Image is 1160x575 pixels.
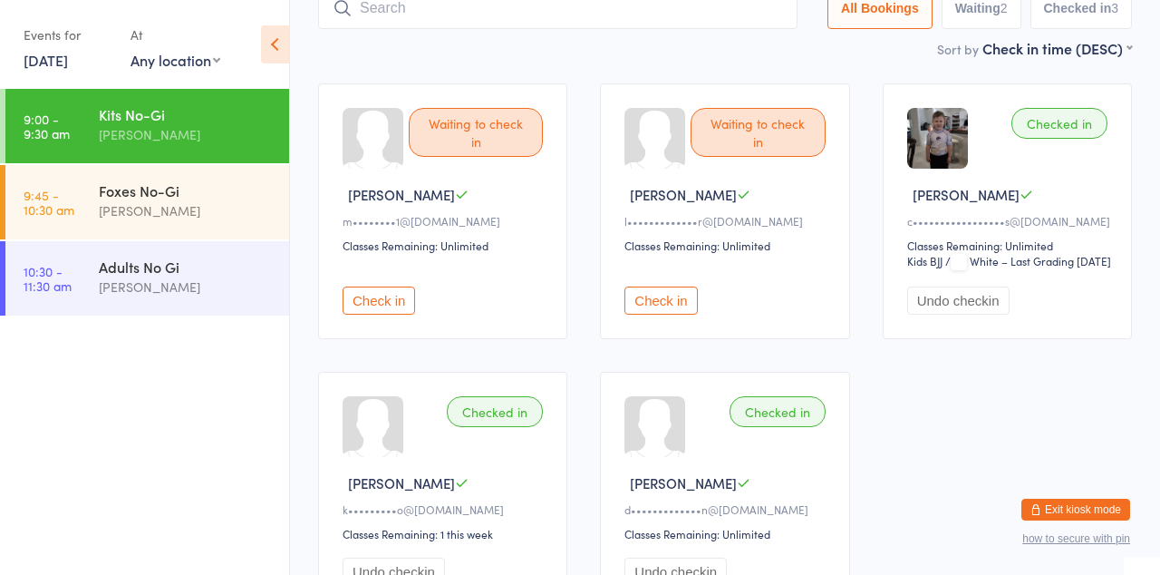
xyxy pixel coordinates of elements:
[630,473,737,492] span: [PERSON_NAME]
[343,502,548,517] div: k•••••••••o@[DOMAIN_NAME]
[1011,108,1107,139] div: Checked in
[99,124,274,145] div: [PERSON_NAME]
[99,180,274,200] div: Foxes No-Gi
[24,188,74,217] time: 9:45 - 10:30 am
[24,50,68,70] a: [DATE]
[624,213,830,229] div: l•••••••••••••r@[DOMAIN_NAME]
[5,241,289,316] a: 10:30 -11:30 amAdults No Gi[PERSON_NAME]
[907,253,942,268] div: Kids BJJ
[730,396,826,427] div: Checked in
[5,165,289,239] a: 9:45 -10:30 amFoxes No-Gi[PERSON_NAME]
[343,213,548,229] div: m••••••••1@[DOMAIN_NAME]
[409,108,543,157] div: Waiting to check in
[982,38,1132,58] div: Check in time (DESC)
[913,185,1020,204] span: [PERSON_NAME]
[5,89,289,163] a: 9:00 -9:30 amKits No-Gi[PERSON_NAME]
[348,473,455,492] span: [PERSON_NAME]
[343,526,548,541] div: Classes Remaining: 1 this week
[1000,1,1008,15] div: 2
[99,257,274,277] div: Adults No Gi
[624,287,697,315] button: Check in
[99,200,274,221] div: [PERSON_NAME]
[624,238,830,253] div: Classes Remaining: Unlimited
[24,264,72,293] time: 10:30 - 11:30 am
[1111,1,1118,15] div: 3
[691,108,825,157] div: Waiting to check in
[24,112,70,141] time: 9:00 - 9:30 am
[343,238,548,253] div: Classes Remaining: Unlimited
[624,526,830,541] div: Classes Remaining: Unlimited
[624,502,830,517] div: d•••••••••••••n@[DOMAIN_NAME]
[99,277,274,297] div: [PERSON_NAME]
[130,50,220,70] div: Any location
[99,104,274,124] div: Kits No-Gi
[907,287,1010,315] button: Undo checkin
[343,287,415,315] button: Check in
[630,185,737,204] span: [PERSON_NAME]
[1021,499,1130,521] button: Exit kiosk mode
[907,238,1113,253] div: Classes Remaining: Unlimited
[1022,532,1130,545] button: how to secure with pin
[348,185,455,204] span: [PERSON_NAME]
[24,20,112,50] div: Events for
[130,20,220,50] div: At
[907,108,968,169] img: image1757711701.png
[937,40,979,58] label: Sort by
[447,396,543,427] div: Checked in
[907,213,1113,229] div: c•••••••••••••••••s@[DOMAIN_NAME]
[945,253,1111,268] span: / White – Last Grading [DATE]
